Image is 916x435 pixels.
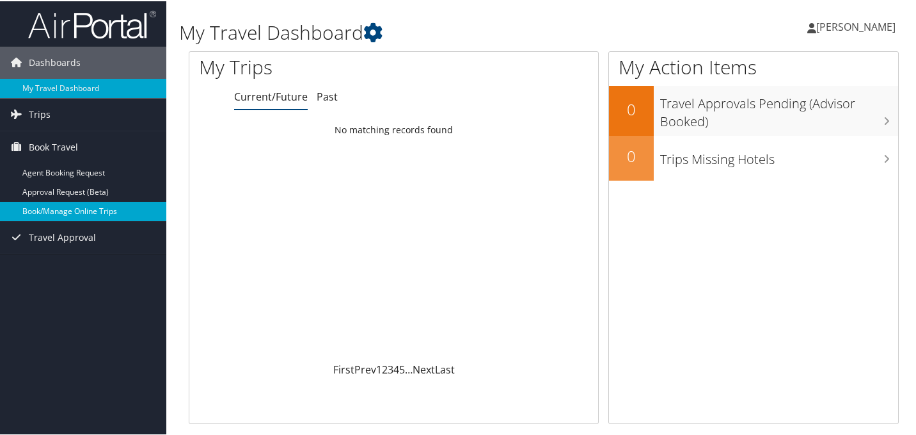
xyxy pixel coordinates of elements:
[376,361,382,375] a: 1
[29,220,96,252] span: Travel Approval
[435,361,455,375] a: Last
[317,88,338,103] a: Past
[189,117,598,140] td: No matching records found
[199,53,418,79] h1: My Trips
[29,97,51,129] span: Trips
[28,8,156,38] img: airportal-logo.png
[609,144,654,166] h2: 0
[807,6,908,45] a: [PERSON_NAME]
[354,361,376,375] a: Prev
[609,135,898,179] a: 0Trips Missing Hotels
[399,361,405,375] a: 5
[816,19,896,33] span: [PERSON_NAME]
[29,130,78,162] span: Book Travel
[405,361,413,375] span: …
[234,88,308,103] a: Current/Future
[179,18,665,45] h1: My Travel Dashboard
[609,97,654,119] h2: 0
[609,85,898,134] a: 0Travel Approvals Pending (Advisor Booked)
[333,361,354,375] a: First
[382,361,388,375] a: 2
[29,45,81,78] span: Dashboards
[413,361,435,375] a: Next
[660,143,898,167] h3: Trips Missing Hotels
[660,87,898,129] h3: Travel Approvals Pending (Advisor Booked)
[388,361,393,375] a: 3
[393,361,399,375] a: 4
[609,53,898,79] h1: My Action Items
